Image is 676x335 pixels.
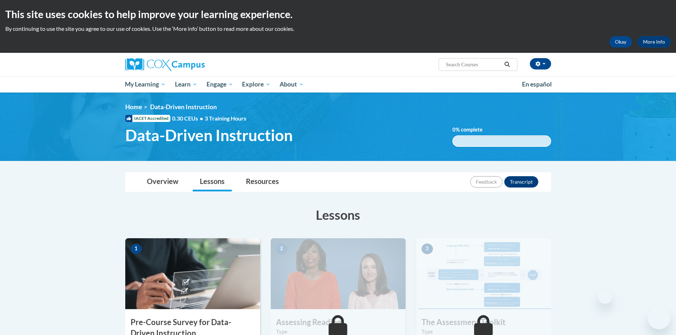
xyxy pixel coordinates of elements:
[125,103,142,111] a: Home
[470,176,502,188] button: Feedback
[502,60,512,69] button: Search
[140,173,186,191] a: Overview
[637,36,671,48] a: More Info
[131,244,142,254] span: 1
[200,115,203,122] span: •
[280,80,304,89] span: About
[170,76,202,93] a: Learn
[150,103,217,111] span: Data-Driven Instruction
[207,80,233,89] span: Engage
[271,238,406,309] img: Course Image
[239,173,286,191] a: Resources
[125,80,166,89] span: My Learning
[522,80,552,88] span: En español
[452,126,493,134] label: % complete
[530,58,551,69] button: Account Settings
[125,206,551,224] h3: Lessons
[237,76,275,93] a: Explore
[271,317,406,328] h3: Assessing Reading
[115,76,562,93] div: Main menu
[598,290,612,304] iframe: Close message
[193,173,232,191] a: Lessons
[125,58,260,71] a: Cox Campus
[648,307,670,329] iframe: Button to launch messaging window
[445,60,502,69] input: Search Courses
[422,244,433,254] span: 3
[517,77,556,92] a: En español
[125,238,260,309] img: Course Image
[172,115,205,122] span: 0.30 CEUs
[452,127,456,133] span: 0
[609,36,632,48] button: Okay
[125,58,205,71] img: Cox Campus
[276,244,287,254] span: 2
[125,115,170,122] span: IACET Accredited
[121,76,171,93] a: My Learning
[175,80,197,89] span: Learn
[5,25,671,33] p: By continuing to use the site you agree to our use of cookies. Use the ‘More info’ button to read...
[205,115,246,122] span: 3 Training Hours
[242,80,270,89] span: Explore
[416,238,551,309] img: Course Image
[416,317,551,328] h3: The Assessment Toolkit
[5,7,671,21] h2: This site uses cookies to help improve your learning experience.
[275,76,308,93] a: About
[202,76,238,93] a: Engage
[125,126,293,145] span: Data-Driven Instruction
[504,176,538,188] button: Transcript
